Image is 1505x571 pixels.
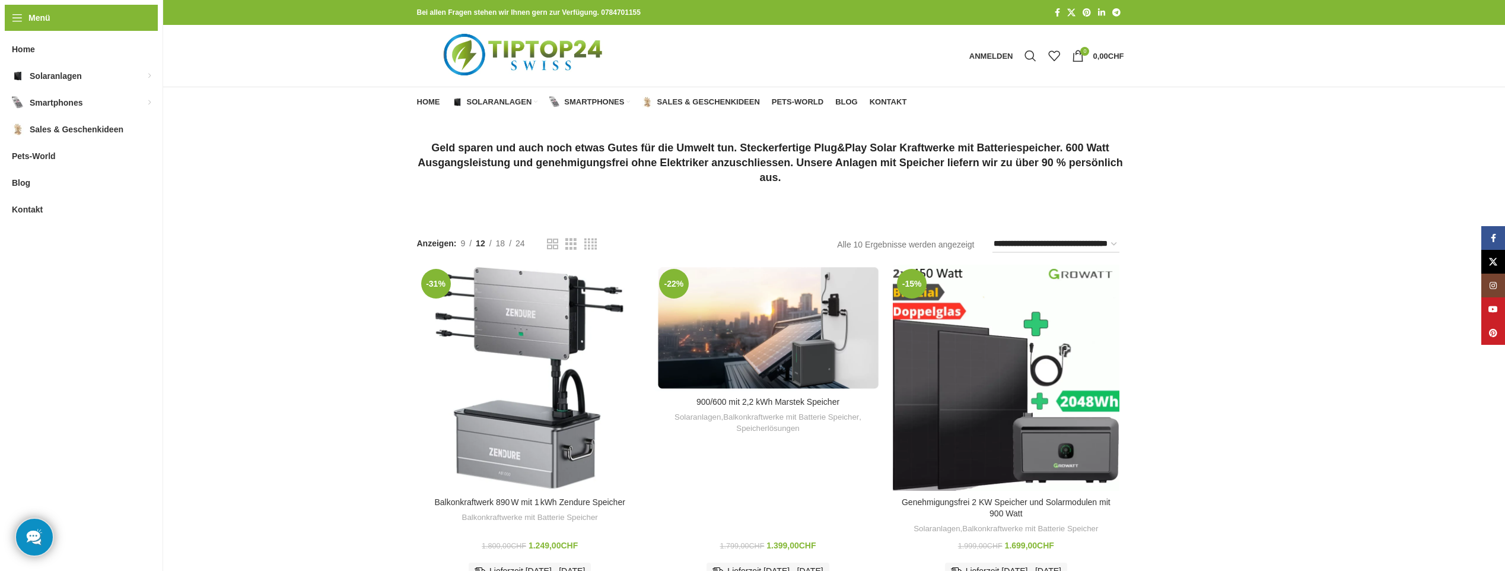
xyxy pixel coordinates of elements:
[452,97,463,107] img: Solaranlagen
[584,237,597,252] a: Rasteransicht 4
[1042,44,1066,68] div: Meine Wunschliste
[661,412,875,434] div: , ,
[476,239,485,248] span: 12
[492,237,510,250] a: 18
[696,397,839,407] a: 900/600 mit 2,2 kWh Marstek Speicher
[511,542,526,550] span: CHF
[12,39,35,60] span: Home
[549,90,630,114] a: Smartphones
[1064,5,1079,21] a: X Social Link
[835,97,858,107] span: Blog
[30,119,123,140] span: Sales & Geschenkideen
[897,269,927,299] span: -15%
[28,11,50,24] span: Menü
[12,123,24,135] img: Sales & Geschenkideen
[434,497,625,507] a: Balkonkraftwerk 890 W mit 1 kWh Zendure Speicher
[655,265,881,391] a: 900/600 mit 2,2 kWh Marstek Speicher
[1066,44,1129,68] a: 0 0,00CHF
[417,237,457,250] span: Anzeigen
[749,542,764,550] span: CHF
[969,52,1013,60] span: Anmelden
[659,269,689,299] span: -22%
[723,412,859,423] a: Balkonkraftwerke mit Batterie Speicher
[963,44,1019,68] a: Anmelden
[12,97,24,109] img: Smartphones
[1481,297,1505,321] a: YouTube Social Link
[642,97,653,107] img: Sales & Geschenkideen
[736,423,799,434] a: Speicherlösungen
[460,239,465,248] span: 9
[720,542,764,550] bdi: 1.799,00
[462,512,598,524] a: Balkonkraftwerke mit Batterie Speicher
[772,97,823,107] span: Pets-World
[547,237,558,252] a: Rasteransicht 2
[417,25,632,87] img: Tiptop24 Nachhaltige & Faire Produkte
[837,238,974,251] p: Alle 10 Ergebnisse werden angezeigt
[549,97,560,107] img: Smartphones
[482,542,526,550] bdi: 1.800,00
[417,90,440,114] a: Home
[529,541,578,550] bdi: 1.249,00
[417,50,632,60] a: Logo der Website
[452,90,538,114] a: Solaranlagen
[657,97,759,107] span: Sales & Geschenkideen
[30,65,82,87] span: Solaranlagen
[418,142,1123,183] strong: Geld sparen und auch noch etwas Gutes für die Umwelt tun. Steckerfertige Plug&Play Solar Kraftwer...
[421,269,451,299] span: -31%
[30,92,82,113] span: Smartphones
[417,265,643,491] a: Balkonkraftwerk 890 W mit 1 kWh Zendure Speicher
[565,237,577,252] a: Rasteransicht 3
[1080,47,1089,56] span: 0
[511,237,529,250] a: 24
[1019,44,1042,68] a: Suche
[835,90,858,114] a: Blog
[1481,226,1505,250] a: Facebook Social Link
[766,541,816,550] bdi: 1.399,00
[417,97,440,107] span: Home
[1037,541,1054,550] span: CHF
[496,239,505,248] span: 18
[893,265,1119,491] a: Genehmigungsfrei 2 KW Speicher und Solarmodulen mit 900 Watt
[958,542,1003,550] bdi: 1.999,00
[992,236,1119,253] select: Shop-Reihenfolge
[799,541,816,550] span: CHF
[1051,5,1064,21] a: Facebook Social Link
[516,239,525,248] span: 24
[1481,250,1505,274] a: X Social Link
[12,70,24,82] img: Solaranlagen
[472,237,489,250] a: 12
[902,497,1111,519] a: Genehmigungsfrei 2 KW Speicher und Solarmodulen mit 900 Watt
[12,199,43,220] span: Kontakt
[12,172,30,193] span: Blog
[987,542,1003,550] span: CHF
[1094,5,1109,21] a: LinkedIn Social Link
[642,90,759,114] a: Sales & Geschenkideen
[564,97,624,107] span: Smartphones
[772,90,823,114] a: Pets-World
[411,90,913,114] div: Hauptnavigation
[1093,52,1124,61] bdi: 0,00
[914,524,960,535] a: Solaranlagen
[870,90,907,114] a: Kontakt
[1005,541,1054,550] bdi: 1.699,00
[962,524,1098,535] a: Balkonkraftwerke mit Batterie Speicher
[1109,5,1124,21] a: Telegram Social Link
[674,412,721,423] a: Solaranlagen
[1481,274,1505,297] a: Instagram Social Link
[870,97,907,107] span: Kontakt
[1079,5,1094,21] a: Pinterest Social Link
[1481,321,1505,345] a: Pinterest Social Link
[12,145,56,167] span: Pets-World
[417,8,641,17] strong: Bei allen Fragen stehen wir Ihnen gern zur Verfügung. 0784701155
[899,524,1113,535] div: ,
[456,237,469,250] a: 9
[561,541,578,550] span: CHF
[1108,52,1124,61] span: CHF
[467,97,532,107] span: Solaranlagen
